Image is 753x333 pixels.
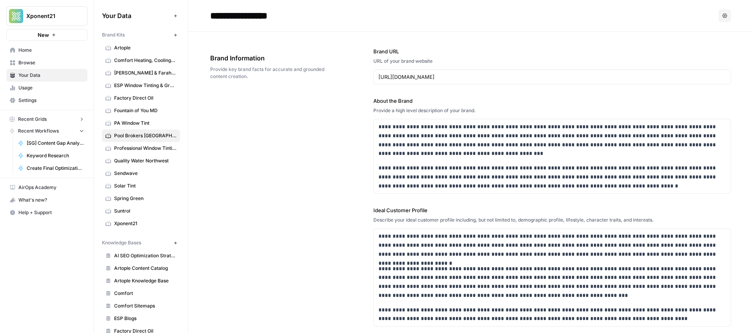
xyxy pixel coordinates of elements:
span: Settings [18,97,84,104]
span: Suntrol [114,207,176,215]
label: Brand URL [373,47,731,55]
a: Artople Content Catalog [102,262,180,275]
span: Recent Workflows [18,127,59,135]
span: Comfort [114,290,176,297]
span: Factory Direct Oil [114,95,176,102]
span: AirOps Academy [18,184,84,191]
button: What's new? [6,194,87,206]
span: Solar Tint [114,182,176,189]
span: Brand Kits [102,31,125,38]
a: Spring Green [102,192,180,205]
a: Keyword Research [15,149,87,162]
span: Knowledge Bases [102,239,141,246]
a: AI SEO Optimization Strategy Playbook [102,249,180,262]
a: Artople [102,42,180,54]
a: Your Data [6,69,87,82]
span: Xponent21 [26,12,74,20]
span: ESP Blogs [114,315,176,322]
a: Suntrol [102,205,180,217]
span: Brand Information [210,53,329,63]
label: About the Brand [373,97,731,105]
span: Quality Water Northwest [114,157,176,164]
a: AirOps Academy [6,181,87,194]
span: Comfort Heating, Cooling, Electrical & Plumbing [114,57,176,64]
span: Artople Content Catalog [114,265,176,272]
a: Professional Window Tinting [102,142,180,155]
a: Xponent21 [102,217,180,230]
span: Artople [114,44,176,51]
span: Comfort Sitemaps [114,302,176,309]
a: Settings [6,94,87,107]
span: Home [18,47,84,54]
span: AI SEO Optimization Strategy Playbook [114,252,176,259]
input: www.sundaysoccer.com [378,73,726,81]
div: Provide a high level description of your brand. [373,107,731,114]
a: [SG] Content Gap Analysis - o3 [15,137,87,149]
span: Usage [18,84,84,91]
img: Xponent21 Logo [9,9,23,23]
span: Create Final Optimizations Roadmap [27,165,84,172]
button: Help + Support [6,206,87,219]
span: Your Data [102,11,171,20]
a: Home [6,44,87,56]
button: Recent Grids [6,113,87,125]
span: Your Data [18,72,84,79]
a: Comfort [102,287,180,300]
a: Create Final Optimizations Roadmap [15,162,87,175]
span: Xponent21 [114,220,176,227]
span: ESP Window Tinting & Graphics [114,82,176,89]
a: Pool Brokers [GEOGRAPHIC_DATA] [102,129,180,142]
span: Help + Support [18,209,84,216]
span: New [38,31,49,39]
a: [PERSON_NAME] & Farah Eye & Laser Center [102,67,180,79]
span: Sendwave [114,170,176,177]
a: Comfort Heating, Cooling, Electrical & Plumbing [102,54,180,67]
div: Describe your ideal customer profile including, but not limited to, demographic profile, lifestyl... [373,217,731,224]
a: Browse [6,56,87,69]
span: Fountain of You MD [114,107,176,114]
a: Factory Direct Oil [102,92,180,104]
span: Professional Window Tinting [114,145,176,152]
span: Provide key brand facts for accurate and grounded content creation. [210,66,329,80]
span: Pool Brokers [GEOGRAPHIC_DATA] [114,132,176,139]
a: Quality Water Northwest [102,155,180,167]
span: Recent Grids [18,116,47,123]
span: Keyword Research [27,152,84,159]
a: Comfort Sitemaps [102,300,180,312]
span: PA Window Tint [114,120,176,127]
a: PA Window Tint [102,117,180,129]
a: ESP Blogs [102,312,180,325]
label: Ideal Customer Profile [373,206,731,214]
a: Fountain of You MD [102,104,180,117]
a: Solar Tint [102,180,180,192]
span: Artople Knowledge Base [114,277,176,284]
div: What's new? [7,194,87,206]
a: Sendwave [102,167,180,180]
span: [SG] Content Gap Analysis - o3 [27,140,84,147]
button: Workspace: Xponent21 [6,6,87,26]
button: Recent Workflows [6,125,87,137]
a: Usage [6,82,87,94]
button: New [6,29,87,41]
span: Spring Green [114,195,176,202]
a: ESP Window Tinting & Graphics [102,79,180,92]
div: URL of your brand website [373,58,731,65]
span: Browse [18,59,84,66]
span: [PERSON_NAME] & Farah Eye & Laser Center [114,69,176,76]
a: Artople Knowledge Base [102,275,180,287]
